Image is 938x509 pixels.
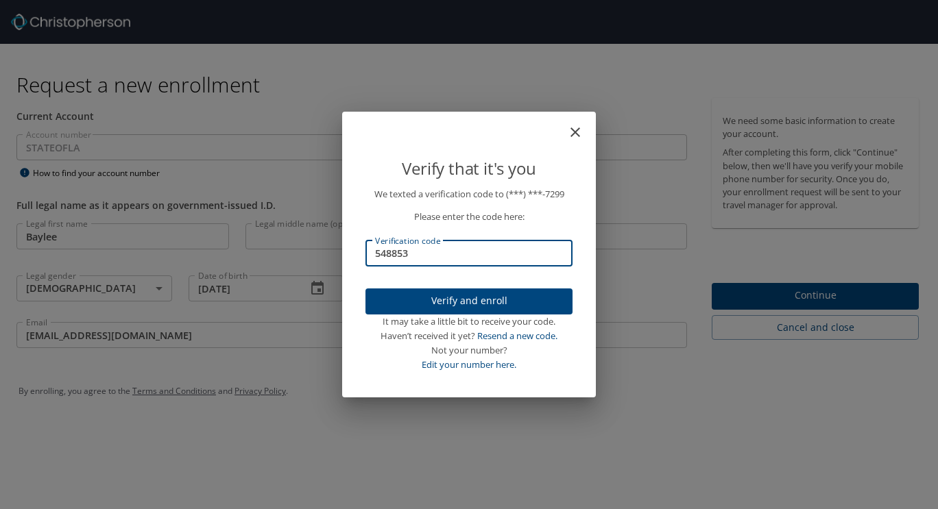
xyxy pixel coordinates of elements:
[422,358,516,371] a: Edit your number here.
[365,314,573,329] div: It may take a little bit to receive your code.
[365,187,573,201] p: We texted a verification code to (***) ***- 7299
[365,210,573,224] p: Please enter the code here:
[365,288,573,315] button: Verify and enroll
[574,117,590,134] button: close
[376,293,562,310] span: Verify and enroll
[365,156,573,182] p: Verify that it's you
[365,343,573,358] div: Not your number?
[365,329,573,343] div: Haven’t received it yet?
[477,330,557,342] a: Resend a new code.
